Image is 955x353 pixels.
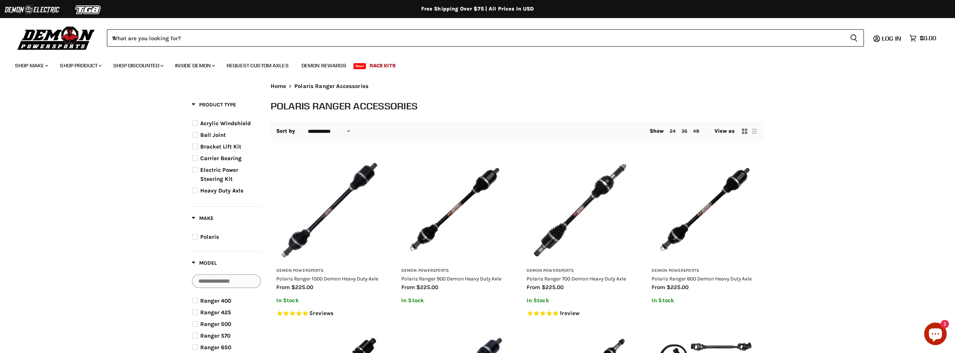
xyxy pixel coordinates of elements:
[650,128,664,134] span: Show
[200,321,231,327] span: Ranger 500
[192,260,217,266] span: Model
[527,156,633,263] img: Polaris Ranger 700 Demon Heavy Duty Axle
[200,143,241,150] span: Bracket Lift Kit
[9,55,934,73] ul: Main menu
[192,215,213,221] span: Make
[200,120,251,127] span: Acrylic Windshield
[192,102,236,108] span: Product Type
[271,100,764,112] h1: Polaris Ranger Accessories
[401,284,415,291] span: from
[882,35,901,42] span: Log in
[107,29,844,47] input: When autocomplete results are available use up and down arrows to review and enter to select
[15,24,97,51] img: Demon Powersports
[271,122,764,141] nav: Collection utilities
[200,132,226,138] span: Ball Joint
[527,284,540,291] span: from
[200,233,219,240] span: Polaris
[353,63,366,69] span: New!
[107,29,864,47] form: Product
[200,155,242,162] span: Carrier Bearing
[562,310,579,317] span: review
[9,58,53,73] a: Shop Make
[54,58,106,73] a: Shop Product
[401,276,501,282] a: Polaris Ranger 900 Demon Heavy Duty Axle
[309,310,334,317] span: 5 reviews
[276,128,295,134] label: Sort by
[667,284,688,291] span: $225.00
[60,3,117,17] img: TGB Logo 2
[271,83,286,89] a: Home
[192,101,236,111] button: Filter by Product Type
[177,6,779,12] div: Free Shipping Over $75 | All Prices In USD
[108,58,168,73] a: Shop Discounted
[681,128,687,134] a: 36
[652,156,758,263] img: Polaris Ranger 800 Demon Heavy Duty Axle
[652,284,665,291] span: from
[313,310,334,317] span: reviews
[192,274,261,288] input: Search Options
[296,58,352,73] a: Demon Rewards
[200,167,238,182] span: Electric Power Steering Kit
[200,297,231,304] span: Ranger 400
[527,276,626,282] a: Polaris Ranger 700 Demon Heavy Duty Axle
[652,297,758,304] p: In Stock
[200,344,231,351] span: Ranger 650
[527,297,633,304] p: In Stock
[276,310,383,318] span: Rated 5.0 out of 5 stars 5 reviews
[169,58,219,73] a: Inside Demon
[920,35,936,42] span: $0.00
[4,3,60,17] img: Demon Electric Logo 2
[652,276,752,282] a: Polaris Ranger 800 Demon Heavy Duty Axle
[276,156,383,263] img: Polaris Ranger 1000 Demon Heavy Duty Axle
[200,187,244,194] span: Heavy Duty Axle
[291,284,313,291] span: $225.00
[906,33,940,44] a: $0.00
[693,128,699,134] a: 48
[200,332,230,339] span: Ranger 570
[922,323,949,347] inbox-online-store-chat: Shopify online store chat
[401,297,508,304] p: In Stock
[560,310,579,317] span: 1 reviews
[221,58,294,73] a: Request Custom Axles
[276,276,378,282] a: Polaris Ranger 1000 Demon Heavy Duty Axle
[364,58,401,73] a: Race Kits
[741,127,748,135] button: grid view
[276,297,383,304] p: In Stock
[276,268,383,274] h3: Demon Powersports
[192,259,217,269] button: Filter by Model
[294,83,369,89] span: Polaris Ranger Accessories
[879,35,906,42] a: Log in
[527,268,633,274] h3: Demon Powersports
[401,156,508,263] img: Polaris Ranger 900 Demon Heavy Duty Axle
[416,284,438,291] span: $225.00
[271,83,764,89] nav: Breadcrumbs
[192,215,213,224] button: Filter by Make
[844,29,864,47] button: Search
[276,284,290,291] span: from
[751,127,758,135] button: list view
[714,128,735,134] span: View as
[401,268,508,274] h3: Demon Powersports
[200,309,231,316] span: Ranger 425
[670,128,676,134] a: 24
[542,284,564,291] span: $225.00
[527,310,633,318] span: Rated 5.0 out of 5 stars 1 reviews
[652,268,758,274] h3: Demon Powersports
